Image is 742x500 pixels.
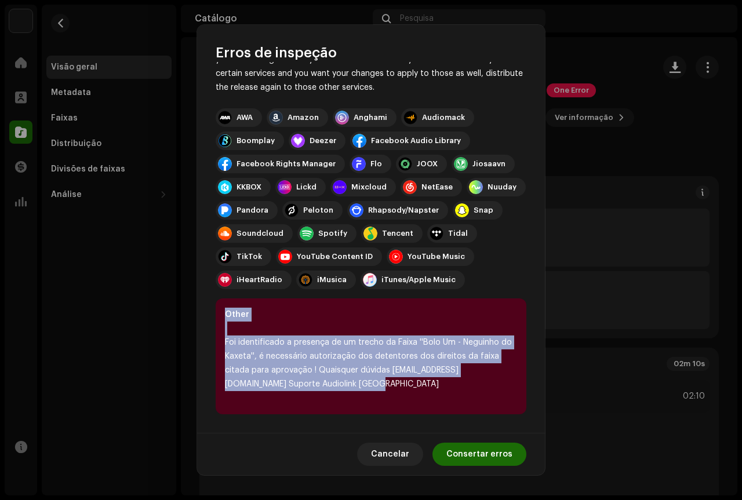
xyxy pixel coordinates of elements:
[303,206,333,215] div: Peloton
[448,229,468,238] div: Tidal
[318,229,347,238] div: Spotify
[297,252,373,261] div: YouTube Content ID
[382,229,413,238] div: Tencent
[381,275,456,284] div: iTunes/Apple Music
[225,311,249,319] b: Other
[216,43,337,62] span: Erros de inspeção
[368,206,439,215] div: Rhapsody/Napster
[371,443,409,466] span: Cancelar
[317,275,347,284] div: iMusica
[237,275,282,284] div: iHeartRadio
[488,183,517,192] div: Nuuday
[472,159,505,169] div: Jiosaavn
[237,136,275,145] div: Boomplay
[370,159,382,169] div: Flo
[237,113,253,122] div: AWA
[371,136,461,145] div: Facebook Audio Library
[474,206,493,215] div: Snap
[446,443,512,466] span: Consertar erros
[288,113,319,122] div: Amazon
[421,183,453,192] div: NetEase
[225,335,517,391] div: Foi identificado a presença de um trecho da Faixa ''Bolo Um - Neguinho do Kaxeta'', é necessário ...
[417,159,438,169] div: JOOX
[237,159,336,169] div: Facebook Rights Manager
[422,113,465,122] div: Audiomack
[237,252,262,261] div: TikTok
[237,229,283,238] div: Soundcloud
[408,252,465,261] div: YouTube Music
[432,443,526,466] button: Consertar erros
[351,183,387,192] div: Mixcloud
[237,206,268,215] div: Pandora
[357,443,423,466] button: Cancelar
[310,136,336,145] div: Deezer
[237,183,261,192] div: KKBOX
[354,113,387,122] div: Anghami
[296,183,317,192] div: Lickd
